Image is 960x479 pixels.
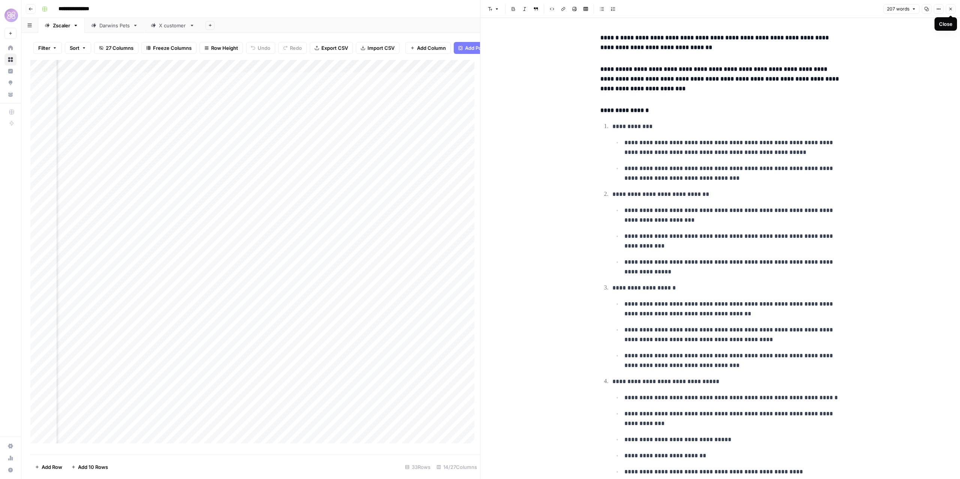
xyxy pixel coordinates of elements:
[38,44,50,52] span: Filter
[4,42,16,54] a: Home
[465,44,506,52] span: Add Power Agent
[65,42,91,54] button: Sort
[4,440,16,452] a: Settings
[4,464,16,476] button: Help + Support
[402,461,433,473] div: 33 Rows
[367,44,394,52] span: Import CSV
[310,42,353,54] button: Export CSV
[38,18,85,33] a: Zscaler
[258,44,270,52] span: Undo
[141,42,196,54] button: Freeze Columns
[4,65,16,77] a: Insights
[4,9,18,22] img: HoneyLove Logo
[53,22,70,29] div: Zscaler
[106,44,133,52] span: 27 Columns
[887,6,909,12] span: 207 words
[30,461,67,473] button: Add Row
[417,44,446,52] span: Add Column
[321,44,348,52] span: Export CSV
[33,42,62,54] button: Filter
[4,77,16,89] a: Opportunities
[78,463,108,471] span: Add 10 Rows
[211,44,238,52] span: Row Height
[883,4,919,14] button: 207 words
[454,42,510,54] button: Add Power Agent
[67,461,112,473] button: Add 10 Rows
[144,18,201,33] a: X customer
[4,88,16,100] a: Your Data
[99,22,130,29] div: Darwins Pets
[939,20,952,28] div: Close
[4,6,16,25] button: Workspace: HoneyLove
[94,42,138,54] button: 27 Columns
[356,42,399,54] button: Import CSV
[290,44,302,52] span: Redo
[405,42,451,54] button: Add Column
[278,42,307,54] button: Redo
[433,461,480,473] div: 14/27 Columns
[4,452,16,464] a: Usage
[70,44,79,52] span: Sort
[42,463,62,471] span: Add Row
[153,44,192,52] span: Freeze Columns
[246,42,275,54] button: Undo
[85,18,144,33] a: Darwins Pets
[199,42,243,54] button: Row Height
[159,22,186,29] div: X customer
[4,54,16,66] a: Browse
